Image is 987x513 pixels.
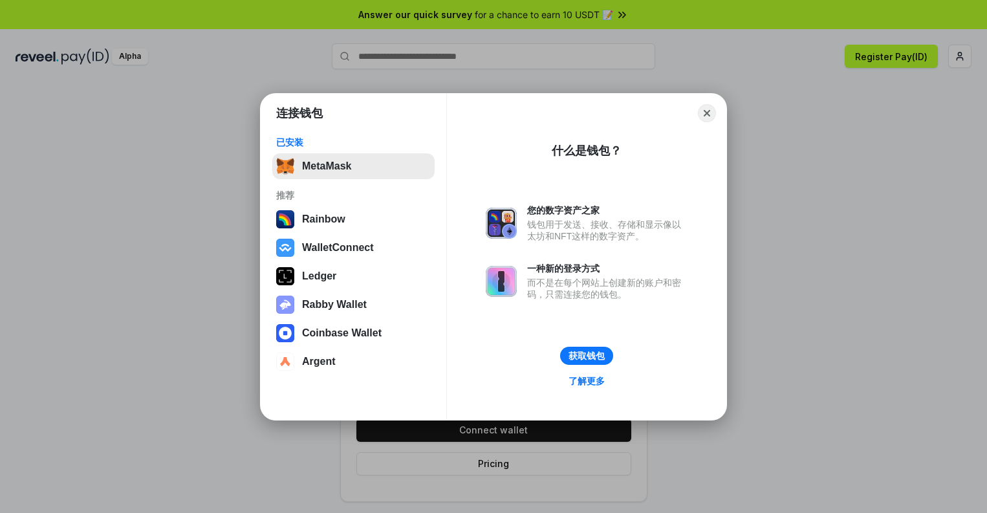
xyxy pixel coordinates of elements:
div: 钱包用于发送、接收、存储和显示像以太坊和NFT这样的数字资产。 [527,219,688,242]
div: 什么是钱包？ [552,143,622,158]
div: 获取钱包 [569,350,605,362]
div: Rainbow [302,213,345,225]
button: MetaMask [272,153,435,179]
div: 而不是在每个网站上创建新的账户和密码，只需连接您的钱包。 [527,277,688,300]
div: WalletConnect [302,242,374,254]
button: Argent [272,349,435,375]
button: Coinbase Wallet [272,320,435,346]
div: 已安装 [276,136,431,148]
img: svg+xml,%3Csvg%20width%3D%22120%22%20height%3D%22120%22%20viewBox%3D%220%200%20120%20120%22%20fil... [276,210,294,228]
img: svg+xml,%3Csvg%20width%3D%2228%22%20height%3D%2228%22%20viewBox%3D%220%200%2028%2028%22%20fill%3D... [276,239,294,257]
div: Coinbase Wallet [302,327,382,339]
a: 了解更多 [561,373,613,389]
img: svg+xml,%3Csvg%20xmlns%3D%22http%3A%2F%2Fwww.w3.org%2F2000%2Fsvg%22%20width%3D%2228%22%20height%3... [276,267,294,285]
div: 您的数字资产之家 [527,204,688,216]
div: Ledger [302,270,336,282]
div: Argent [302,356,336,367]
div: 一种新的登录方式 [527,263,688,274]
button: WalletConnect [272,235,435,261]
button: Rainbow [272,206,435,232]
img: svg+xml,%3Csvg%20xmlns%3D%22http%3A%2F%2Fwww.w3.org%2F2000%2Fsvg%22%20fill%3D%22none%22%20viewBox... [486,208,517,239]
div: 了解更多 [569,375,605,387]
button: Rabby Wallet [272,292,435,318]
h1: 连接钱包 [276,105,323,121]
div: Rabby Wallet [302,299,367,311]
div: 推荐 [276,190,431,201]
img: svg+xml,%3Csvg%20width%3D%2228%22%20height%3D%2228%22%20viewBox%3D%220%200%2028%2028%22%20fill%3D... [276,353,294,371]
button: 获取钱包 [560,347,613,365]
div: MetaMask [302,160,351,172]
button: Close [698,104,716,122]
img: svg+xml,%3Csvg%20width%3D%2228%22%20height%3D%2228%22%20viewBox%3D%220%200%2028%2028%22%20fill%3D... [276,324,294,342]
img: svg+xml,%3Csvg%20fill%3D%22none%22%20height%3D%2233%22%20viewBox%3D%220%200%2035%2033%22%20width%... [276,157,294,175]
img: svg+xml,%3Csvg%20xmlns%3D%22http%3A%2F%2Fwww.w3.org%2F2000%2Fsvg%22%20fill%3D%22none%22%20viewBox... [486,266,517,297]
img: svg+xml,%3Csvg%20xmlns%3D%22http%3A%2F%2Fwww.w3.org%2F2000%2Fsvg%22%20fill%3D%22none%22%20viewBox... [276,296,294,314]
button: Ledger [272,263,435,289]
